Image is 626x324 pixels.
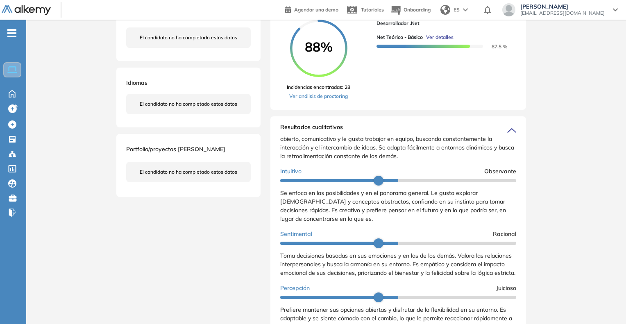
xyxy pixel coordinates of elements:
span: Percepción [280,284,310,292]
a: Agendar una demo [285,4,338,14]
i: - [7,32,16,34]
span: Observante [484,167,516,176]
span: 87.5 % [482,43,507,50]
span: 88% [290,40,347,53]
span: El candidato no ha completado estos datos [140,100,237,108]
span: Se enfoca en las posibilidades y en el panorama general. Le gusta explorar [DEMOGRAPHIC_DATA] y c... [280,189,506,222]
span: Ver detalles [426,34,454,41]
a: Ver análisis de proctoring [287,93,350,100]
span: Desarrollador .Net [377,20,510,27]
span: El candidato no ha completado estos datos [140,168,237,176]
img: world [440,5,450,15]
span: Onboarding [404,7,431,13]
span: Juicioso [496,284,516,292]
img: Logo [2,5,51,16]
span: Racional [493,230,516,238]
span: Portfolio/proyectos [PERSON_NAME] [126,145,225,153]
button: Ver detalles [423,34,454,41]
button: Onboarding [390,1,431,19]
span: Incidencias encontradas: 28 [287,84,350,91]
span: Sentimental [280,230,312,238]
span: Tutoriales [361,7,384,13]
span: Agendar una demo [294,7,338,13]
img: arrow [463,8,468,11]
span: Resultados cualitativos [280,123,343,136]
span: Idiomas [126,79,147,86]
span: [EMAIL_ADDRESS][DOMAIN_NAME] [520,10,605,16]
span: Toma decisiones basadas en sus emociones y en las de los demás. Valora las relaciones interperson... [280,252,515,276]
span: ES [454,6,460,14]
span: [PERSON_NAME] [520,3,605,10]
span: Intuitivo [280,167,302,176]
span: Net Teórico - Básico [377,34,423,41]
span: El candidato no ha completado estos datos [140,34,237,41]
